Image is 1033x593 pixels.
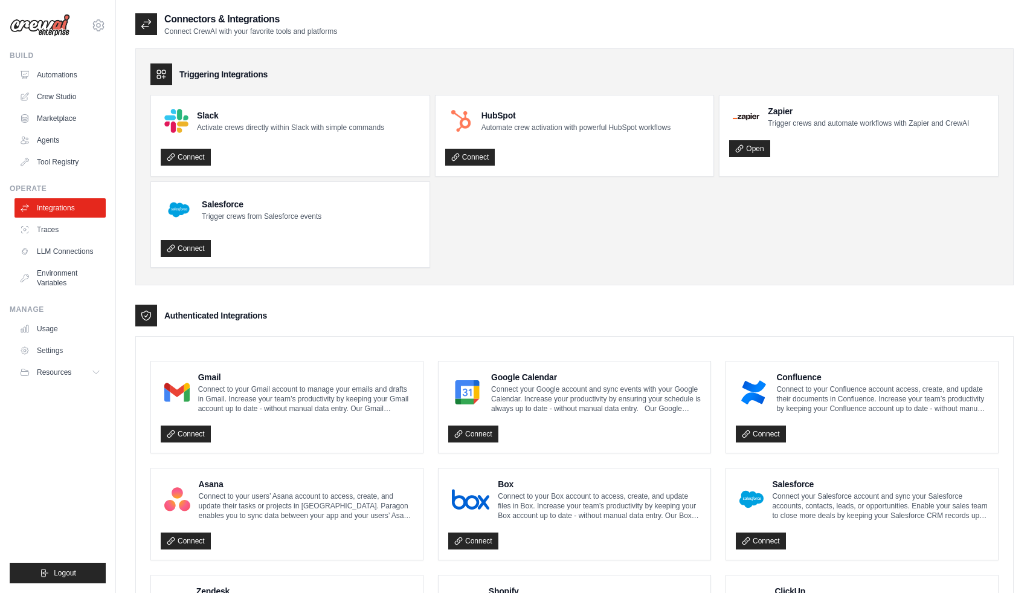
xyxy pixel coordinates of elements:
[197,123,384,132] p: Activate crews directly within Slack with simple commands
[14,319,106,339] a: Usage
[202,198,321,210] h4: Salesforce
[739,380,768,404] img: Confluence Logo
[199,478,413,490] h4: Asana
[772,491,988,520] p: Connect your Salesforce account and sync your Salesforce accounts, contacts, leads, or opportunit...
[14,242,106,261] a: LLM Connections
[198,384,413,413] p: Connect to your Gmail account to manage your emails and drafts in Gmail. Increase your team’s pro...
[161,149,211,166] a: Connect
[164,380,190,404] img: Gmail Logo
[10,305,106,314] div: Manage
[198,371,413,383] h4: Gmail
[199,491,413,520] p: Connect to your users’ Asana account to access, create, and update their tasks or projects in [GE...
[448,426,498,442] a: Connect
[197,109,384,122] h4: Slack
[37,368,71,377] span: Resources
[491,384,701,413] p: Connect your Google account and sync events with your Google Calendar. Increase your productivity...
[772,478,988,490] h4: Salesforce
[10,184,106,193] div: Operate
[736,426,786,442] a: Connect
[164,27,337,36] p: Connect CrewAI with your favorite tools and platforms
[164,195,193,224] img: Salesforce Logo
[161,533,211,549] a: Connect
[14,109,106,128] a: Marketplace
[54,568,76,578] span: Logout
[14,152,106,172] a: Tool Registry
[164,12,337,27] h2: Connectors & Integrations
[452,380,483,404] img: Google Calendar Logo
[14,131,106,150] a: Agents
[973,535,1033,593] iframe: Chat Widget
[445,149,495,166] a: Connect
[164,487,190,511] img: Asana Logo
[776,384,988,413] p: Connect to your Confluence account access, create, and update their documents in Confluence. Incr...
[10,563,106,583] button: Logout
[164,309,267,322] h3: Authenticated Integrations
[498,478,701,490] h4: Box
[481,123,671,132] p: Automate crew activation with powerful HubSpot workflows
[739,487,764,511] img: Salesforce Logo
[161,240,211,257] a: Connect
[768,105,969,117] h4: Zapier
[10,14,70,37] img: Logo
[452,487,489,511] img: Box Logo
[10,51,106,60] div: Build
[14,198,106,218] a: Integrations
[14,220,106,239] a: Traces
[736,533,786,549] a: Connect
[776,371,988,383] h4: Confluence
[733,113,759,120] img: Zapier Logo
[164,109,188,133] img: Slack Logo
[14,87,106,106] a: Crew Studio
[14,264,106,293] a: Environment Variables
[729,140,770,157] a: Open
[14,341,106,360] a: Settings
[179,68,268,80] h3: Triggering Integrations
[14,363,106,382] button: Resources
[14,65,106,85] a: Automations
[481,109,671,122] h4: HubSpot
[491,371,701,383] h4: Google Calendar
[202,212,321,221] p: Trigger crews from Salesforce events
[973,535,1033,593] div: Widget de chat
[448,533,498,549] a: Connect
[161,426,211,442] a: Connect
[768,118,969,128] p: Trigger crews and automate workflows with Zapier and CrewAI
[498,491,701,520] p: Connect to your Box account to access, create, and update files in Box. Increase your team’s prod...
[449,109,473,133] img: HubSpot Logo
